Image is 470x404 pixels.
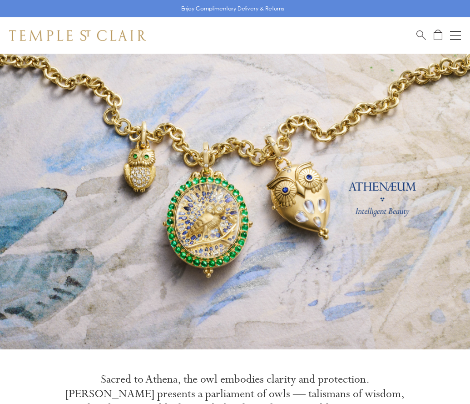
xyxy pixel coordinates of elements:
p: Enjoy Complimentary Delivery & Returns [181,4,284,13]
a: Open Shopping Bag [434,30,442,41]
a: Search [416,30,426,41]
img: Temple St. Clair [9,30,146,41]
button: Open navigation [450,30,461,41]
